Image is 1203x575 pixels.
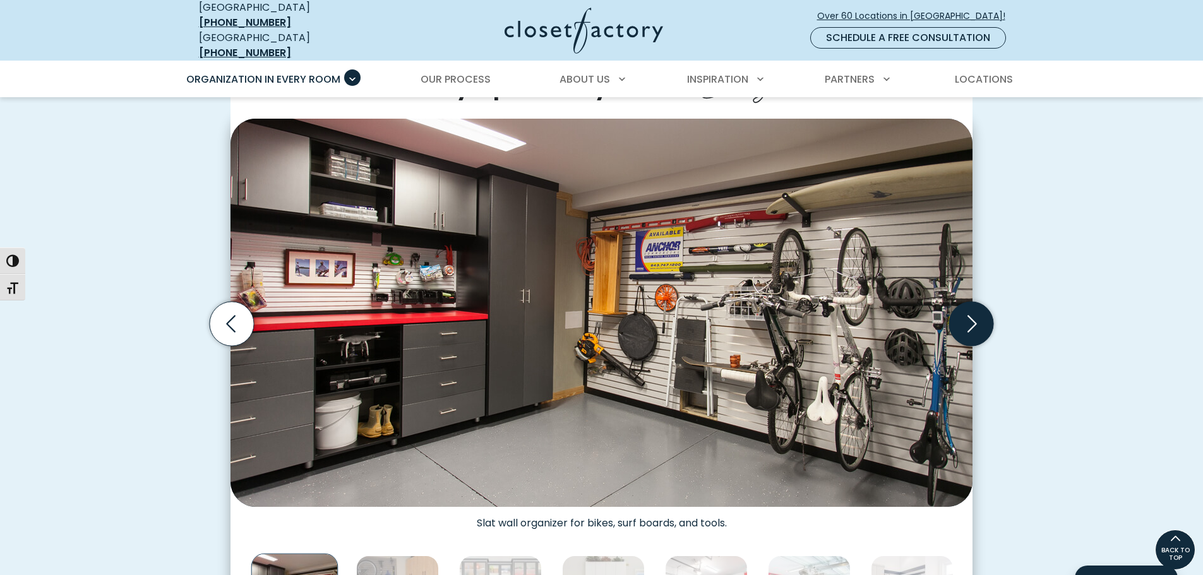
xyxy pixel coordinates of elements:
[810,27,1006,49] a: Schedule a Free Consultation
[955,72,1013,86] span: Locations
[505,8,663,54] img: Closet Factory Logo
[177,62,1026,97] nav: Primary Menu
[199,30,382,61] div: [GEOGRAPHIC_DATA]
[944,297,998,351] button: Next slide
[560,72,610,86] span: About Us
[817,9,1015,23] span: Over 60 Locations in [GEOGRAPHIC_DATA]!
[421,72,491,86] span: Our Process
[687,72,748,86] span: Inspiration
[205,297,259,351] button: Previous slide
[199,15,291,30] a: [PHONE_NUMBER]
[817,5,1016,27] a: Over 60 Locations in [GEOGRAPHIC_DATA]!
[1156,547,1195,562] span: BACK TO TOP
[825,72,875,86] span: Partners
[1155,530,1195,570] a: BACK TO TOP
[230,507,973,530] figcaption: Slat wall organizer for bikes, surf boards, and tools.
[186,72,340,86] span: Organization in Every Room
[230,119,973,507] img: Custom garage slatwall organizer for bikes, surf boards, and tools
[199,45,291,60] a: [PHONE_NUMBER]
